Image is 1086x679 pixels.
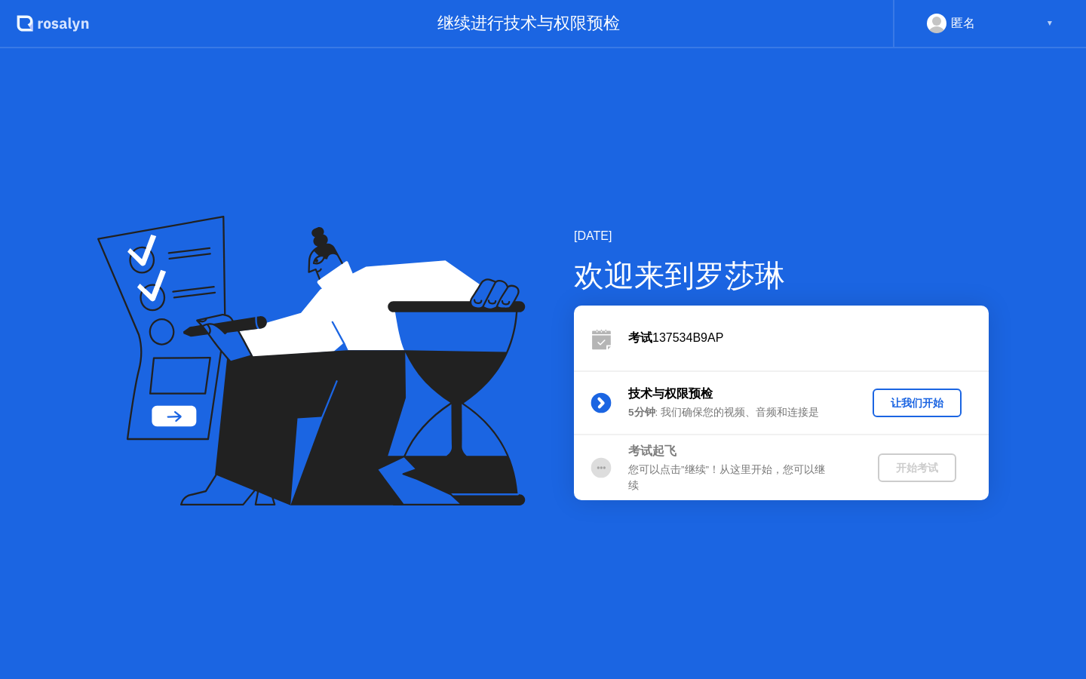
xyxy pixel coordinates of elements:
div: 您可以点击”继续”！从这里开始，您可以继续 [628,462,845,493]
div: 欢迎来到罗莎琳 [574,253,989,298]
b: 考试 [628,331,652,344]
b: 考试起飞 [628,444,676,457]
button: 让我们开始 [873,389,962,417]
div: 让我们开始 [879,396,956,410]
div: 137534B9AP [628,329,989,347]
b: 5分钟 [628,407,655,418]
div: 匿名 [951,14,975,33]
div: [DATE] [574,227,989,245]
div: ▼ [1046,14,1054,33]
div: : 我们确保您的视频、音频和连接是 [628,405,845,420]
button: 开始考试 [878,453,956,482]
div: 开始考试 [884,461,950,475]
b: 技术与权限预检 [628,387,713,400]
